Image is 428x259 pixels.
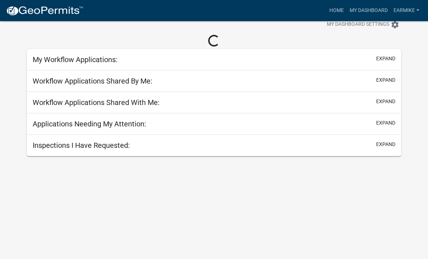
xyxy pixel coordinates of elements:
h5: Workflow Applications Shared With Me: [33,98,160,107]
button: My Dashboard Settingssettings [321,17,405,32]
h5: Workflow Applications Shared By Me: [33,77,152,85]
a: EarMike [391,4,422,17]
h5: Inspections I Have Requested: [33,141,130,150]
a: My Dashboard [347,4,391,17]
i: settings [391,20,399,29]
span: My Dashboard Settings [327,20,389,29]
h5: My Workflow Applications: [33,55,118,64]
button: expand [376,76,395,84]
button: expand [376,98,395,105]
button: expand [376,119,395,127]
button: expand [376,55,395,62]
a: Home [326,4,347,17]
h5: Applications Needing My Attention: [33,120,146,128]
button: expand [376,141,395,148]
